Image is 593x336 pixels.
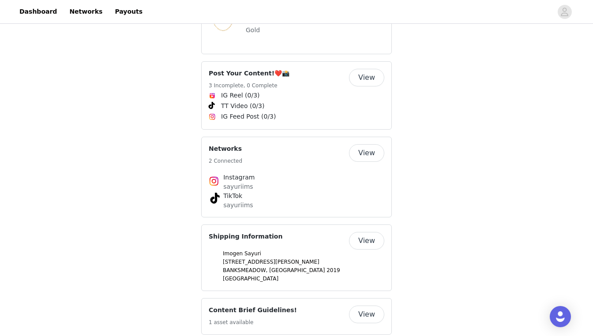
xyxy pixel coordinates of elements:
p: [GEOGRAPHIC_DATA] [223,275,384,283]
div: Content Brief Guidelines! [201,298,392,335]
span: BANKSMEADOW, [223,267,267,273]
h4: Content Brief Guidelines! [209,306,297,315]
span: TT Video (0/3) [221,101,264,111]
p: [STREET_ADDRESS][PERSON_NAME] [223,258,384,266]
div: Networks [201,137,392,217]
h4: Post Your Content!❤️📸 [209,69,289,78]
div: Shipping Information [201,224,392,291]
a: Networks [64,2,108,22]
span: IG Reel (0/3) [221,91,260,100]
h4: Networks [209,144,242,153]
img: Instagram Icon [209,176,219,187]
h5: 3 Incomplete, 0 Complete [209,82,289,90]
span: 2019 [327,267,340,273]
p: sayuriims [223,182,370,191]
p: Gold [246,26,336,35]
div: avatar [560,5,569,19]
span: IG Feed Post (0/3) [221,112,276,121]
h5: 1 asset available [209,318,297,326]
a: Payouts [109,2,148,22]
button: View [349,144,384,162]
div: Open Intercom Messenger [550,306,571,327]
h5: 2 Connected [209,157,242,165]
h4: Instagram [223,173,370,182]
h4: TikTok [223,191,370,201]
img: Instagram Icon [209,113,216,120]
p: Imogen Sayuri [223,250,384,258]
span: [GEOGRAPHIC_DATA] [269,267,325,273]
h4: Shipping Information [209,232,282,241]
img: Don't Get It Twisted Necklace [209,11,237,40]
a: Dashboard [14,2,62,22]
p: sayuriims [223,201,370,210]
button: View [349,69,384,86]
button: View [349,306,384,323]
img: Instagram Reels Icon [209,92,216,99]
button: View [349,232,384,250]
div: Post Your Content!❤️📸 [201,61,392,130]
